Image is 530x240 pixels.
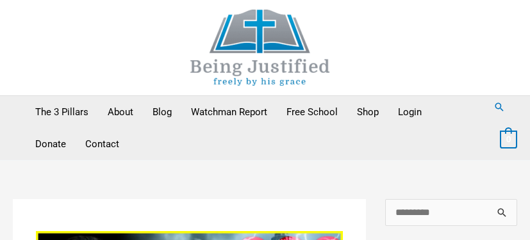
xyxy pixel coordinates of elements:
a: About [98,96,143,128]
a: Search button [493,101,505,113]
nav: Primary Site Navigation [26,96,481,160]
a: Contact [76,128,129,160]
a: Shop [347,96,388,128]
a: Free School [277,96,347,128]
a: Watchman Report [181,96,277,128]
a: View Shopping Cart, empty [500,133,517,145]
a: The 3 Pillars [26,96,98,128]
a: Donate [26,128,76,160]
a: Login [388,96,431,128]
a: Blog [143,96,181,128]
img: Being Justified [164,10,356,86]
span: 0 [506,134,511,144]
